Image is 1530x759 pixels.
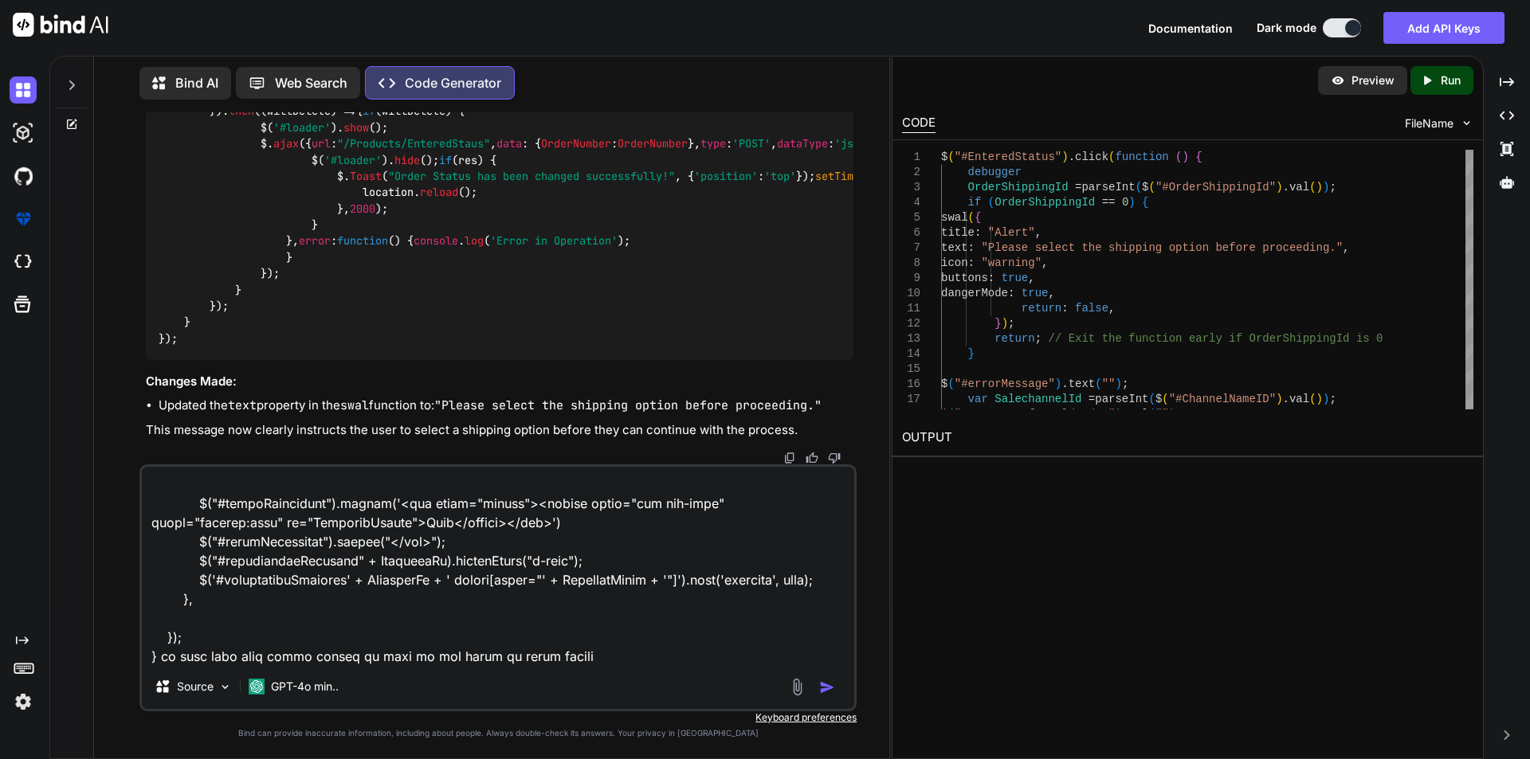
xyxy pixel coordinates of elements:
div: 2 [902,165,920,180]
span: = [1075,181,1081,194]
p: Source [177,679,214,694]
button: Add API Keys [1383,12,1504,44]
span: "Please select the shipping option before proceedi [981,241,1316,254]
img: like [806,452,818,464]
span: ( [1148,393,1155,405]
span: var [967,393,987,405]
img: premium [10,205,37,233]
img: icon [819,679,835,695]
code: "Please select the shipping option before proceeding." [434,397,822,413]
span: willDelete [267,104,331,119]
span: 'json' [834,137,873,151]
img: darkAi-studio [10,119,37,147]
span: "warning" [981,256,1042,269]
div: 17 [902,392,920,407]
p: Code Generator [405,73,501,92]
span: { [1195,151,1202,163]
span: ) [1316,181,1322,194]
div: 7 [902,241,920,256]
button: Documentation [1148,20,1233,37]
span: dataType [777,137,828,151]
span: data [496,137,522,151]
span: ( [947,378,954,390]
span: debugger [967,166,1021,178]
span: buttons [941,272,988,284]
div: 3 [902,180,920,195]
span: $ [941,151,947,163]
div: 8 [902,256,920,271]
span: , [1034,226,1041,239]
span: } [994,317,1001,330]
span: = [1089,393,1095,405]
textarea: loremips DolOrsitamEtconsecte() { AdipiScinge = $("#SeddoEiusmo").tem(); inc utlabOreetdolo = $('... [142,467,854,664]
span: "" [1155,408,1169,421]
div: 14 [902,346,920,362]
p: Preview [1351,72,1395,88]
span: : [987,272,994,284]
span: . [1282,181,1289,194]
span: url [312,137,331,151]
img: settings [10,688,37,715]
li: Updated the property in the function to: [159,397,853,415]
span: ( [1148,181,1155,194]
img: Pick Models [218,680,232,694]
div: 9 [902,271,920,286]
span: $ [1155,393,1162,405]
span: parseInt [1095,393,1148,405]
div: CODE [902,114,936,133]
span: 'top' [764,169,796,183]
span: log [465,234,484,248]
span: ( [1108,151,1115,163]
span: swal [941,211,968,224]
span: ( [1309,393,1316,405]
div: 5 [902,210,920,225]
span: if [439,153,452,167]
span: '#loader' [324,153,382,167]
span: setTimeout [815,169,879,183]
span: if [967,196,981,209]
span: 'Error in Operation' [490,234,618,248]
span: ; [1329,393,1336,405]
span: val [1289,393,1309,405]
span: , [1108,302,1115,315]
span: FileName [1405,115,1453,131]
span: ) [1182,151,1188,163]
span: ( ) => [261,104,356,119]
span: : [967,256,974,269]
span: 0 [1122,196,1128,209]
span: dangerMode [941,287,1008,299]
span: : [975,226,981,239]
span: error [299,234,331,248]
div: 16 [902,377,920,392]
span: "/Products/EnteredStaus" [337,137,490,151]
span: if [363,104,375,119]
span: { [975,211,981,224]
span: OrderShippingId [967,181,1068,194]
span: ; [1122,378,1128,390]
span: : [1008,287,1014,299]
img: cloudideIcon [10,248,37,276]
span: $ [941,378,947,390]
img: preview [1331,73,1345,88]
span: "#OrderShippingId" [1155,181,1276,194]
span: == [1101,196,1115,209]
div: 13 [902,331,920,346]
span: , [1343,241,1349,254]
span: ) [1168,408,1175,421]
span: text [941,241,968,254]
span: ) [1115,408,1121,421]
img: githubDark [10,162,37,190]
span: text [1068,378,1095,390]
code: swal [340,397,369,413]
span: Documentation [1148,22,1233,35]
span: $ [941,408,947,421]
span: title [941,226,975,239]
div: 10 [902,286,920,301]
span: ( [1135,181,1141,194]
img: Bind AI [13,13,108,37]
span: . [1282,393,1289,405]
div: 15 [902,362,920,377]
span: ) [1128,196,1135,209]
p: Bind AI [175,73,218,92]
span: ( [1148,408,1155,421]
